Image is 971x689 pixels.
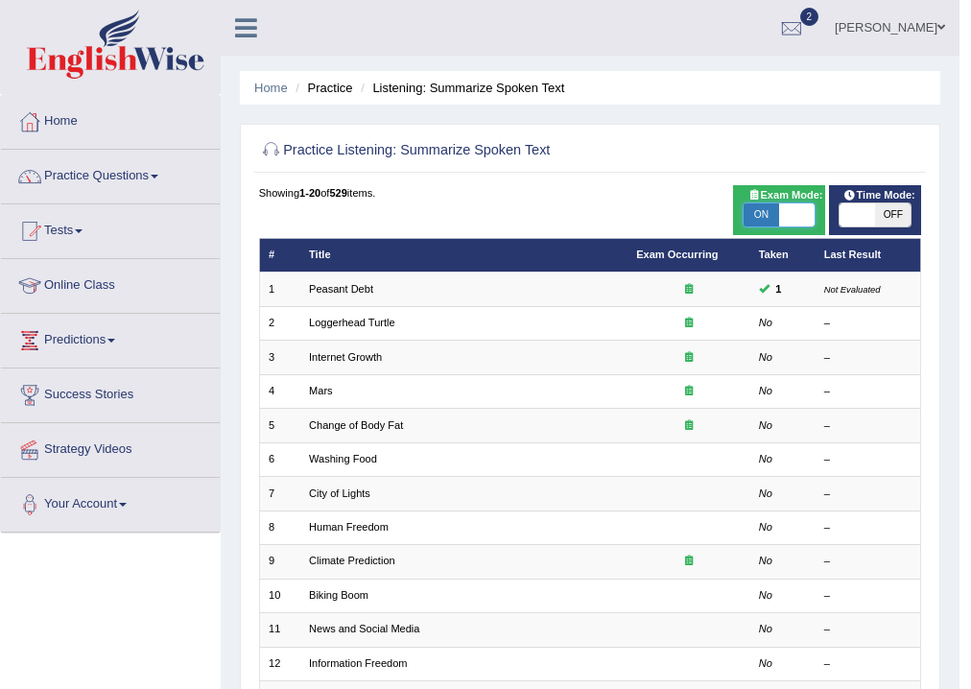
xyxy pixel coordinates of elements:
[1,478,220,526] a: Your Account
[759,453,772,464] em: No
[759,589,772,601] em: No
[1,95,220,143] a: Home
[309,317,395,328] a: Loggerhead Turtle
[759,555,772,566] em: No
[1,314,220,362] a: Predictions
[824,418,912,434] div: –
[1,259,220,307] a: Online Class
[259,545,300,579] td: 9
[636,282,741,297] div: Exam occurring question
[259,306,300,340] td: 2
[259,238,300,272] th: #
[837,187,921,204] span: Time Mode:
[636,384,741,399] div: Exam occurring question
[309,351,382,363] a: Internet Growth
[824,656,912,672] div: –
[824,622,912,637] div: –
[636,249,718,260] a: Exam Occurring
[875,203,911,226] span: OFF
[815,238,921,272] th: Last Result
[759,351,772,363] em: No
[1,204,220,252] a: Tests
[1,423,220,471] a: Strategy Videos
[259,477,300,511] td: 7
[824,316,912,331] div: –
[759,623,772,634] em: No
[259,647,300,680] td: 12
[259,138,670,163] h2: Practice Listening: Summarize Spoken Text
[749,238,815,272] th: Taken
[759,521,772,533] em: No
[259,273,300,306] td: 1
[309,487,370,499] a: City of Lights
[759,317,772,328] em: No
[759,487,772,499] em: No
[309,657,408,669] a: Information Freedom
[259,409,300,442] td: 5
[636,350,741,366] div: Exam occurring question
[329,187,346,199] b: 529
[309,589,368,601] a: Biking Boom
[309,419,403,431] a: Change of Body Fat
[824,588,912,604] div: –
[800,8,819,26] span: 2
[741,187,829,204] span: Exam Mode:
[636,554,741,569] div: Exam occurring question
[259,341,300,374] td: 3
[309,521,389,533] a: Human Freedom
[259,185,922,201] div: Showing of items.
[824,520,912,535] div: –
[254,81,288,95] a: Home
[259,374,300,408] td: 4
[259,613,300,647] td: 11
[309,623,419,634] a: News and Social Media
[309,283,373,295] a: Peasant Debt
[259,442,300,476] td: 6
[770,281,788,298] span: You can still take this question
[636,418,741,434] div: Exam occurring question
[824,350,912,366] div: –
[824,452,912,467] div: –
[259,511,300,544] td: 8
[291,79,352,97] li: Practice
[733,185,826,235] div: Show exams occurring in exams
[259,579,300,612] td: 10
[824,554,912,569] div: –
[824,284,881,295] small: Not Evaluated
[824,384,912,399] div: –
[299,187,320,199] b: 1-20
[1,368,220,416] a: Success Stories
[356,79,564,97] li: Listening: Summarize Spoken Text
[309,555,395,566] a: Climate Prediction
[309,385,333,396] a: Mars
[636,316,741,331] div: Exam occurring question
[759,657,772,669] em: No
[300,238,628,272] th: Title
[759,419,772,431] em: No
[744,203,779,226] span: ON
[1,150,220,198] a: Practice Questions
[759,385,772,396] em: No
[309,453,377,464] a: Washing Food
[824,487,912,502] div: –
